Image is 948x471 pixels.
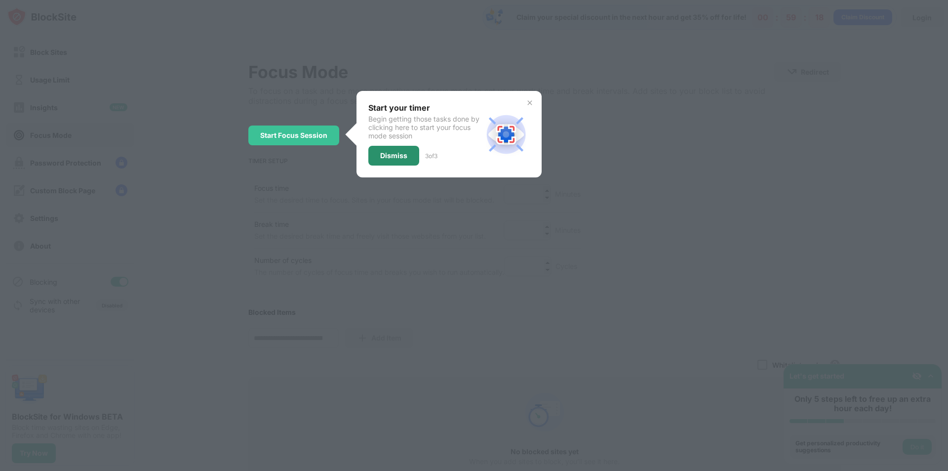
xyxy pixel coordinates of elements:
[260,131,327,139] div: Start Focus Session
[482,111,530,158] img: focus-mode-session.svg
[526,99,534,107] img: x-button.svg
[368,115,482,140] div: Begin getting those tasks done by clicking here to start your focus mode session
[425,152,437,160] div: 3 of 3
[380,152,407,160] div: Dismiss
[368,103,482,113] div: Start your timer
